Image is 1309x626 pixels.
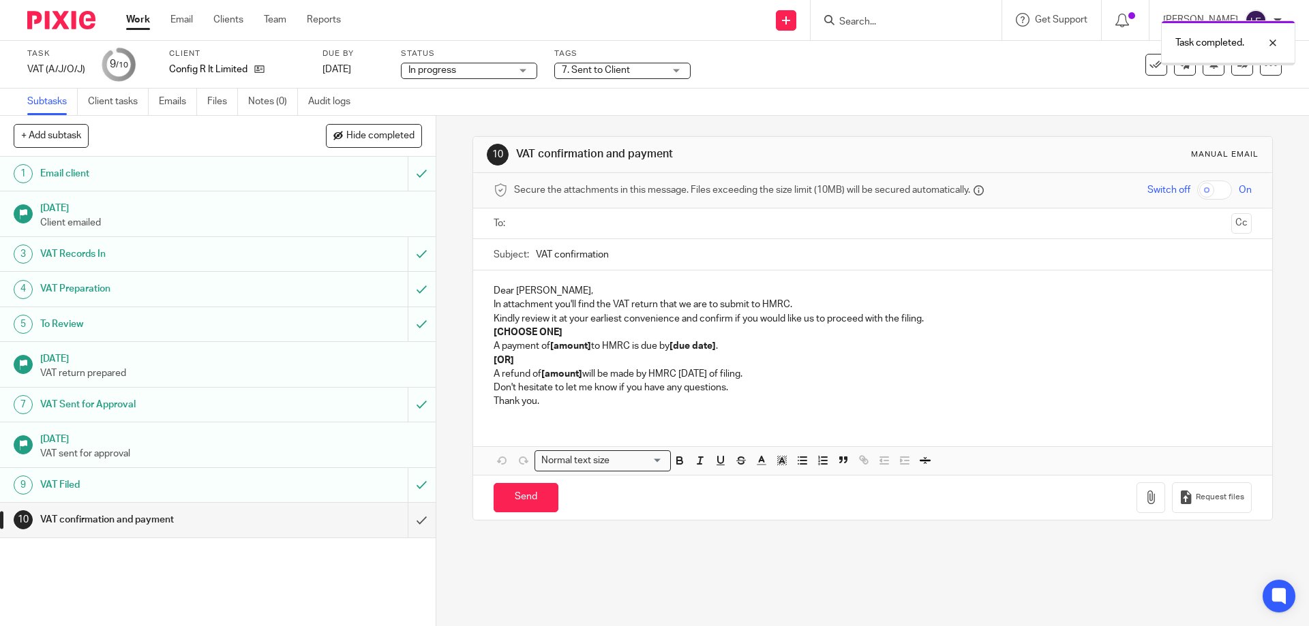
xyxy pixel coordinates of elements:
[494,483,558,512] input: Send
[494,367,1251,381] p: A refund of will be made by HMRC [DATE] of filing.
[494,217,509,230] label: To:
[248,89,298,115] a: Notes (0)
[1245,10,1267,31] img: svg%3E
[1147,183,1190,197] span: Switch off
[326,124,422,147] button: Hide completed
[1239,183,1252,197] span: On
[159,89,197,115] a: Emails
[562,65,630,75] span: 7. Sent to Client
[14,475,33,495] div: 9
[487,144,509,166] div: 10
[322,48,384,59] label: Due by
[14,245,33,264] div: 3
[1231,213,1252,234] button: Cc
[401,48,537,59] label: Status
[27,11,95,29] img: Pixie
[40,429,422,446] h1: [DATE]
[14,395,33,414] div: 7
[40,279,276,299] h1: VAT Preparation
[1191,149,1259,160] div: Manual email
[40,447,422,460] p: VAT sent for approval
[27,89,78,115] a: Subtasks
[40,198,422,215] h1: [DATE]
[1172,482,1251,513] button: Request files
[264,13,286,27] a: Team
[322,65,351,74] span: [DATE]
[14,315,33,334] div: 5
[1175,36,1244,50] p: Task completed.
[494,339,1251,353] p: A payment of to HMRC is due by .
[494,284,1251,298] p: Dear [PERSON_NAME],
[541,369,582,379] strong: [amount]
[494,394,1251,408] p: Thank you.
[27,63,85,76] div: VAT (A/J/O/J)
[538,454,612,468] span: Normal text size
[516,147,902,161] h1: VAT confirmation and payment
[126,13,150,27] a: Work
[40,163,276,184] h1: Email client
[169,63,247,76] p: Config R It Limited
[494,248,529,262] label: Subject:
[40,244,276,264] h1: VAT Records In
[494,312,1251,326] p: Kindly review it at your earliest convenience and confirm if you would like us to proceed with th...
[110,57,128,72] div: 9
[40,366,422,380] p: VAT return prepared
[494,381,1251,394] p: Don't hesitate to let me know if you have any questions.
[40,510,276,530] h1: VAT confirmation and payment
[408,65,456,75] span: In progress
[1196,492,1244,503] span: Request files
[550,341,591,351] strong: [amount]
[14,124,89,147] button: + Add subtask
[40,216,422,230] p: Client emailed
[14,164,33,183] div: 1
[40,475,276,495] h1: VAT Filed
[494,328,562,337] strong: [CHOOSE ONE]
[170,13,193,27] a: Email
[40,349,422,366] h1: [DATE]
[669,341,716,351] strong: [due date]
[308,89,361,115] a: Audit logs
[14,280,33,299] div: 4
[494,356,514,365] strong: [OR]
[14,510,33,529] div: 10
[116,61,128,69] small: /10
[614,454,663,468] input: Search for option
[346,131,415,142] span: Hide completed
[514,183,970,197] span: Secure the attachments in this message. Files exceeding the size limit (10MB) will be secured aut...
[494,298,1251,311] p: In attachment you'll find the VAT return that we are to submit to HMRC.
[207,89,238,115] a: Files
[554,48,691,59] label: Tags
[213,13,243,27] a: Clients
[40,314,276,334] h1: To Review
[88,89,149,115] a: Client tasks
[40,394,276,415] h1: VAT Sent for Approval
[307,13,341,27] a: Reports
[27,48,85,59] label: Task
[535,450,671,471] div: Search for option
[169,48,305,59] label: Client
